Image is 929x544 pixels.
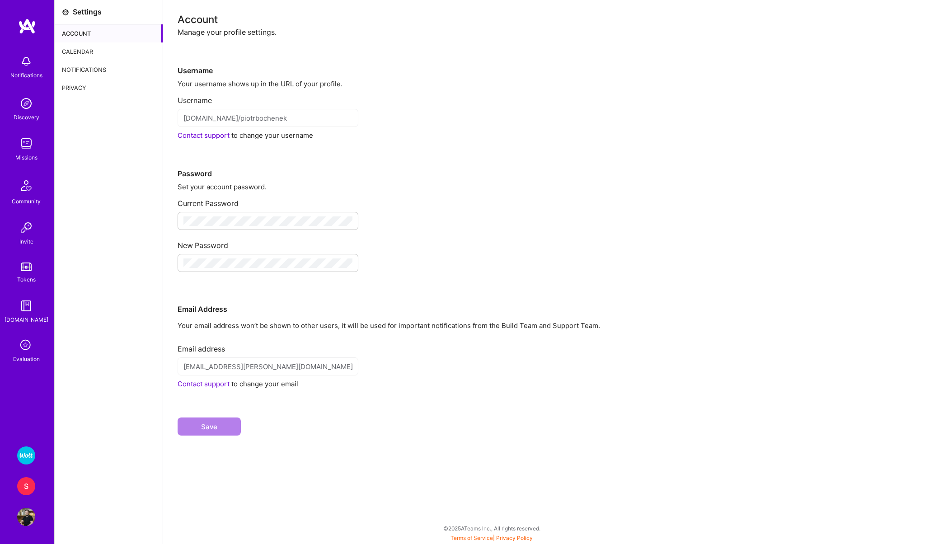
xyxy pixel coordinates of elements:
div: © 2025 ATeams Inc., All rights reserved. [54,517,929,539]
img: Community [15,175,37,197]
div: Your username shows up in the URL of your profile. [178,79,915,89]
div: Account [55,24,163,42]
img: Wolt - Fintech: Payments Expansion Team [17,446,35,464]
div: Tokens [17,275,36,284]
a: Terms of Service [450,535,493,541]
span: | [450,535,533,541]
div: Settings [73,7,102,17]
div: Missions [15,153,38,162]
div: Email Address [178,276,915,314]
div: Username [178,37,915,75]
div: Username [178,89,915,105]
img: User Avatar [17,508,35,526]
a: S [15,477,38,495]
img: teamwork [17,135,35,153]
div: to change your email [178,379,915,389]
a: Privacy Policy [496,535,533,541]
div: to change your username [178,131,915,140]
div: S [17,477,35,495]
div: Current Password [178,192,915,208]
img: bell [17,52,35,70]
div: Set your account password. [178,182,915,192]
div: New Password [178,234,915,250]
i: icon Settings [62,9,69,16]
a: User Avatar [15,508,38,526]
a: Contact support [178,380,230,388]
div: Notifications [55,61,163,79]
div: Email address [178,337,915,354]
div: Account [178,14,915,24]
div: [DOMAIN_NAME] [5,315,48,324]
div: Invite [19,237,33,246]
a: Wolt - Fintech: Payments Expansion Team [15,446,38,464]
a: Contact support [178,131,230,140]
img: tokens [21,263,32,271]
img: logo [18,18,36,34]
i: icon SelectionTeam [18,337,35,354]
img: Invite [17,219,35,237]
div: Manage your profile settings. [178,28,915,37]
div: Discovery [14,113,39,122]
div: Privacy [55,79,163,97]
div: Notifications [10,70,42,80]
div: Evaluation [13,354,40,364]
button: Save [178,417,241,436]
img: guide book [17,297,35,315]
div: Password [178,140,915,178]
img: discovery [17,94,35,113]
div: Community [12,197,41,206]
p: Your email address won’t be shown to other users, it will be used for important notifications fro... [178,321,915,330]
div: Calendar [55,42,163,61]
